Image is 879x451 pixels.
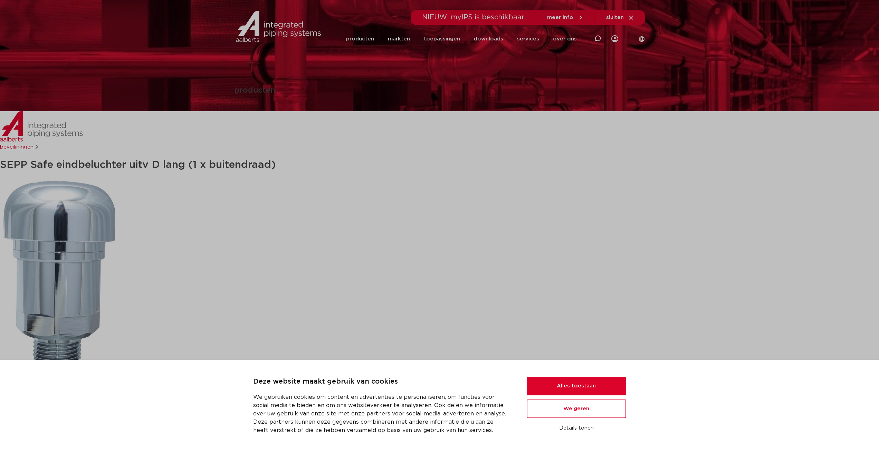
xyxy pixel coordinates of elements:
a: over ons [553,26,577,52]
span: sluiten [606,15,624,20]
a: toepassingen [424,26,460,52]
span: NIEUW: myIPS is beschikbaar [422,14,525,21]
button: Alles toestaan [527,377,626,395]
a: sluiten [606,15,634,21]
span: meer info [547,15,573,20]
button: Weigeren [527,400,626,418]
nav: Menu [346,26,577,52]
p: We gebruiken cookies om content en advertenties te personaliseren, om functies voor social media ... [253,393,510,434]
a: meer info [547,15,584,21]
div: my IPS [611,31,618,46]
a: downloads [474,26,503,52]
a: services [517,26,539,52]
p: Deze website maakt gebruik van cookies [253,376,510,387]
a: markten [388,26,410,52]
h1: producten [234,87,275,95]
button: Details tonen [527,422,626,434]
a: producten [346,26,374,52]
